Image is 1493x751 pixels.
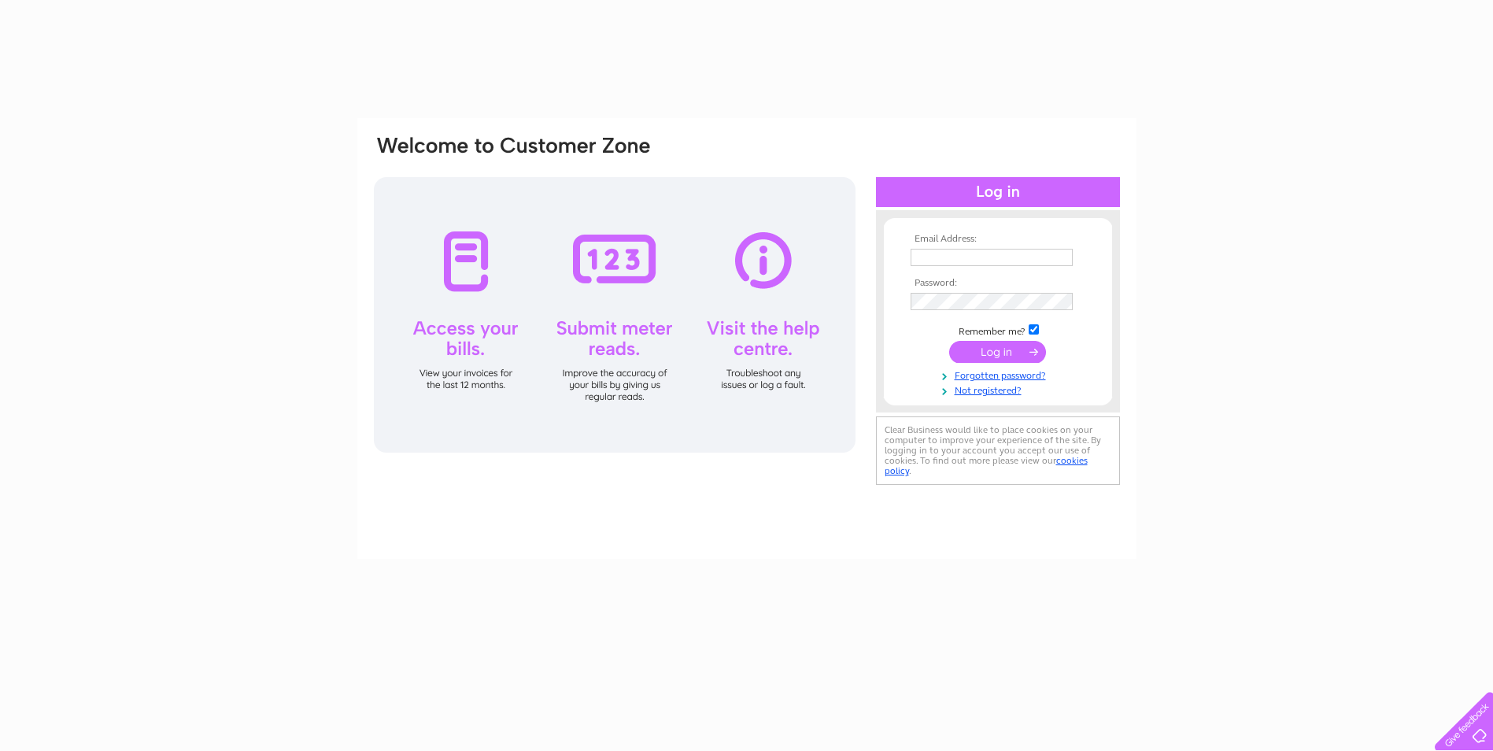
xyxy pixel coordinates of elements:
[949,341,1046,363] input: Submit
[911,382,1089,397] a: Not registered?
[876,416,1120,485] div: Clear Business would like to place cookies on your computer to improve your experience of the sit...
[907,322,1089,338] td: Remember me?
[885,455,1088,476] a: cookies policy
[907,234,1089,245] th: Email Address:
[907,278,1089,289] th: Password:
[911,367,1089,382] a: Forgotten password?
